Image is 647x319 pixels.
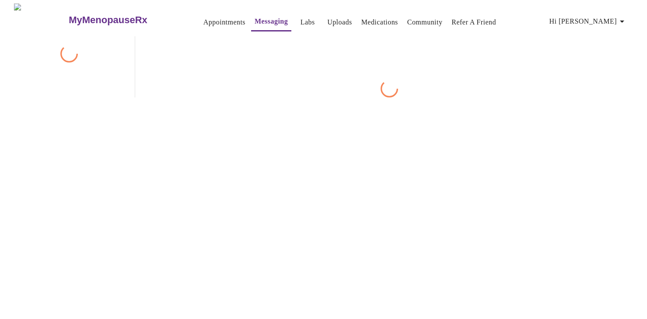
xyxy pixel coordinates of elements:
[203,16,245,28] a: Appointments
[301,16,315,28] a: Labs
[358,14,402,31] button: Medications
[546,13,631,30] button: Hi [PERSON_NAME]
[448,14,500,31] button: Refer a Friend
[327,16,352,28] a: Uploads
[404,14,446,31] button: Community
[549,15,627,28] span: Hi [PERSON_NAME]
[407,16,443,28] a: Community
[200,14,249,31] button: Appointments
[324,14,356,31] button: Uploads
[69,14,147,26] h3: MyMenopauseRx
[251,13,291,31] button: Messaging
[14,3,68,36] img: MyMenopauseRx Logo
[255,15,288,28] a: Messaging
[361,16,398,28] a: Medications
[294,14,322,31] button: Labs
[451,16,496,28] a: Refer a Friend
[68,5,182,35] a: MyMenopauseRx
